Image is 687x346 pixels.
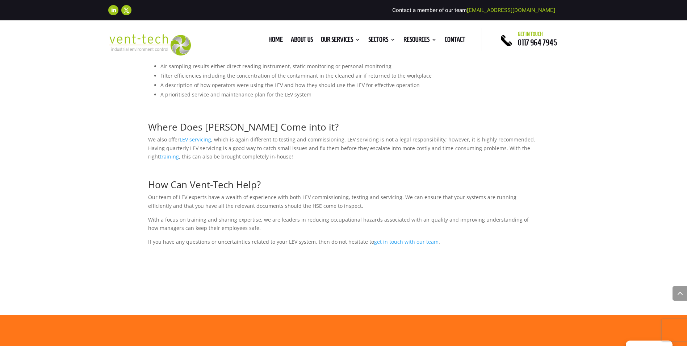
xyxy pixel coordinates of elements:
[445,37,465,45] a: Contact
[368,37,395,45] a: Sectors
[148,136,180,143] span: We also offer
[374,238,439,245] a: get in touch with our team
[467,7,555,13] a: [EMAIL_ADDRESS][DOMAIN_NAME]
[108,34,191,55] img: 2023-09-27T08_35_16.549ZVENT-TECH---Clear-background
[148,216,529,232] span: With a focus on training and sharing expertise, we are leaders in reducing occupational hazards a...
[148,136,535,160] span: , which is again different to testing and commissioning. LEV servicing is not a legal responsibil...
[108,5,118,15] a: Follow on LinkedIn
[518,38,557,47] a: 0117 964 7945
[403,37,437,45] a: Resources
[160,153,179,160] a: training
[291,37,313,45] a: About us
[160,63,391,70] span: Air sampling results either direct reading instrument, static monitoring or personal monitoring
[180,136,211,143] a: LEV servicing
[148,238,374,245] span: If you have any questions or uncertainties related to your LEV system, then do not hesitate to
[160,72,432,79] span: Filter efficiencies including the concentration of the contaminant in the cleaned air if returned...
[148,194,516,209] span: Our team of LEV experts have a wealth of experience with both LEV commissioning, testing and serv...
[439,238,440,245] span: .
[518,31,543,37] span: Get in touch
[179,153,293,160] span: , this can also be brought completely in-house!
[392,7,555,13] span: Contact a member of our team
[148,178,261,191] span: How Can Vent-Tech Help?
[268,37,283,45] a: Home
[121,5,131,15] a: Follow on X
[160,91,311,98] span: A prioritised service and maintenance plan for the LEV system
[160,82,420,88] span: A description of how operators were using the LEV and how they should use the LEV for effective o...
[148,120,339,133] span: Where Does [PERSON_NAME] Come into it?
[321,37,360,45] a: Our Services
